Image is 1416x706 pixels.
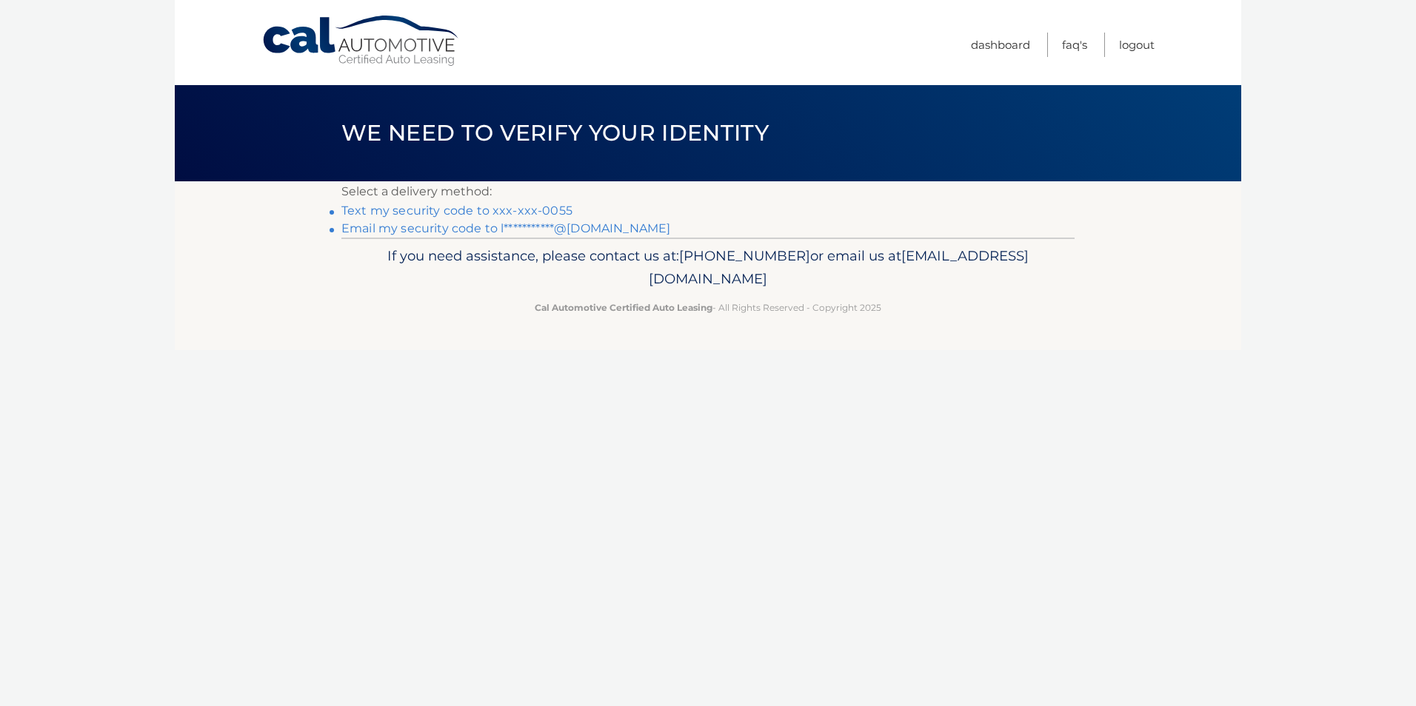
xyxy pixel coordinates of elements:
[341,119,769,147] span: We need to verify your identity
[341,181,1075,202] p: Select a delivery method:
[351,300,1065,315] p: - All Rights Reserved - Copyright 2025
[971,33,1030,57] a: Dashboard
[261,15,461,67] a: Cal Automotive
[341,204,572,218] a: Text my security code to xxx-xxx-0055
[351,244,1065,292] p: If you need assistance, please contact us at: or email us at
[679,247,810,264] span: [PHONE_NUMBER]
[1062,33,1087,57] a: FAQ's
[1119,33,1155,57] a: Logout
[535,302,712,313] strong: Cal Automotive Certified Auto Leasing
